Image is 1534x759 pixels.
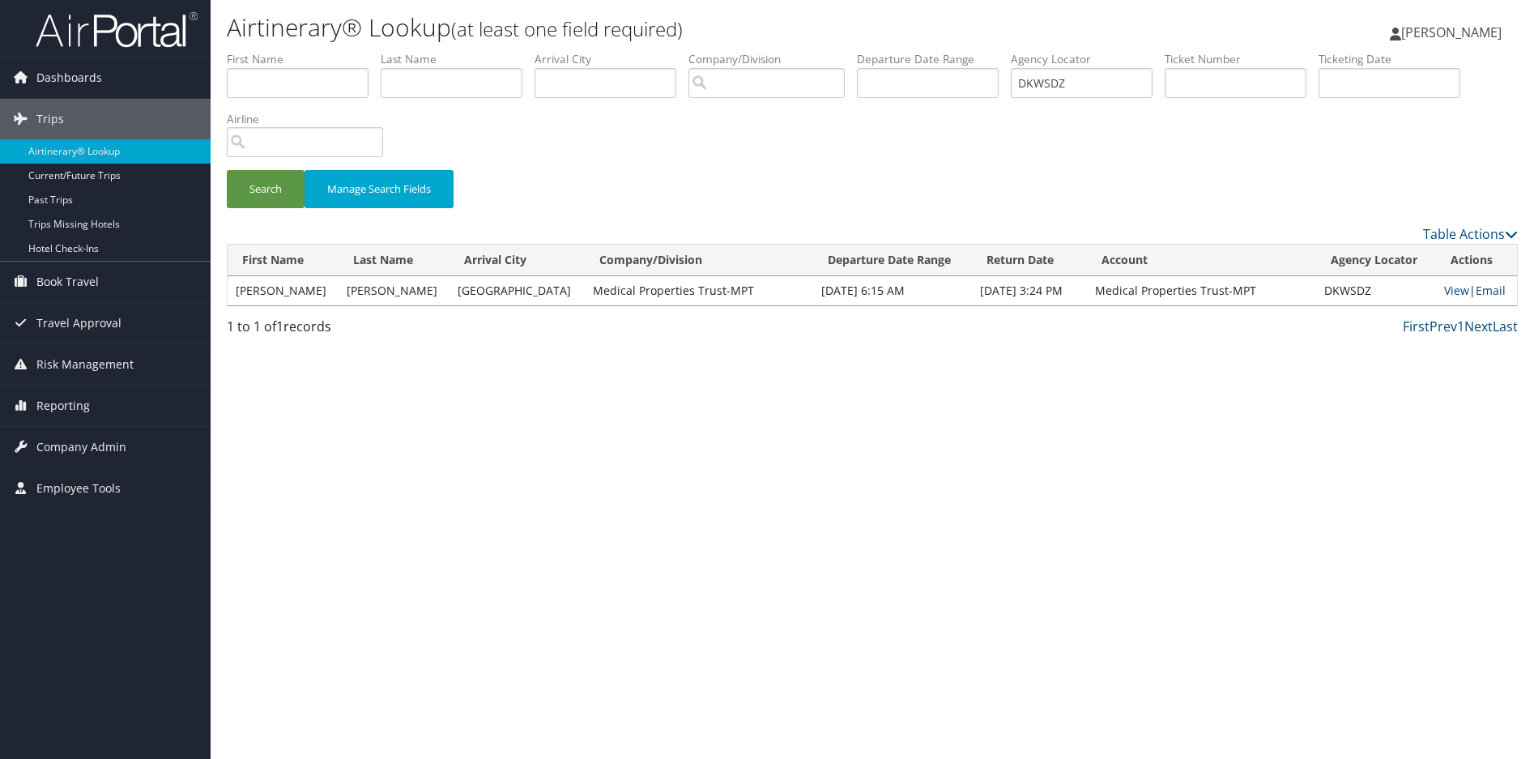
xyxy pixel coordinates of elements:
[1476,283,1506,298] a: Email
[227,170,305,208] button: Search
[36,427,126,467] span: Company Admin
[227,11,1088,45] h1: Airtinerary® Lookup
[972,276,1087,305] td: [DATE] 3:24 PM
[1423,225,1518,243] a: Table Actions
[36,58,102,98] span: Dashboards
[227,111,395,127] label: Airline
[339,276,450,305] td: [PERSON_NAME]
[535,51,688,67] label: Arrival City
[1403,318,1430,335] a: First
[36,99,64,139] span: Trips
[1316,276,1437,305] td: DKWSDZ
[1430,318,1457,335] a: Prev
[227,317,531,344] div: 1 to 1 of records
[450,245,584,276] th: Arrival City: activate to sort column ascending
[36,303,121,343] span: Travel Approval
[228,245,339,276] th: First Name: activate to sort column ascending
[857,51,1011,67] label: Departure Date Range
[1493,318,1518,335] a: Last
[36,11,198,49] img: airportal-logo.png
[381,51,535,67] label: Last Name
[1165,51,1319,67] label: Ticket Number
[1464,318,1493,335] a: Next
[688,51,857,67] label: Company/Division
[1316,245,1437,276] th: Agency Locator: activate to sort column ascending
[1319,51,1472,67] label: Ticketing Date
[1444,283,1469,298] a: View
[1401,23,1502,41] span: [PERSON_NAME]
[1087,276,1316,305] td: Medical Properties Trust-MPT
[36,468,121,509] span: Employee Tools
[36,262,99,302] span: Book Travel
[450,276,584,305] td: [GEOGRAPHIC_DATA]
[228,276,339,305] td: [PERSON_NAME]
[1390,8,1518,57] a: [PERSON_NAME]
[339,245,450,276] th: Last Name: activate to sort column ascending
[1457,318,1464,335] a: 1
[585,276,814,305] td: Medical Properties Trust-MPT
[451,15,683,42] small: (at least one field required)
[276,318,283,335] span: 1
[1436,276,1517,305] td: |
[227,51,381,67] label: First Name
[972,245,1087,276] th: Return Date: activate to sort column ascending
[813,276,971,305] td: [DATE] 6:15 AM
[813,245,971,276] th: Departure Date Range: activate to sort column ascending
[1436,245,1517,276] th: Actions
[1087,245,1316,276] th: Account: activate to sort column ascending
[36,386,90,426] span: Reporting
[585,245,814,276] th: Company/Division
[305,170,454,208] button: Manage Search Fields
[36,344,134,385] span: Risk Management
[1011,51,1165,67] label: Agency Locator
